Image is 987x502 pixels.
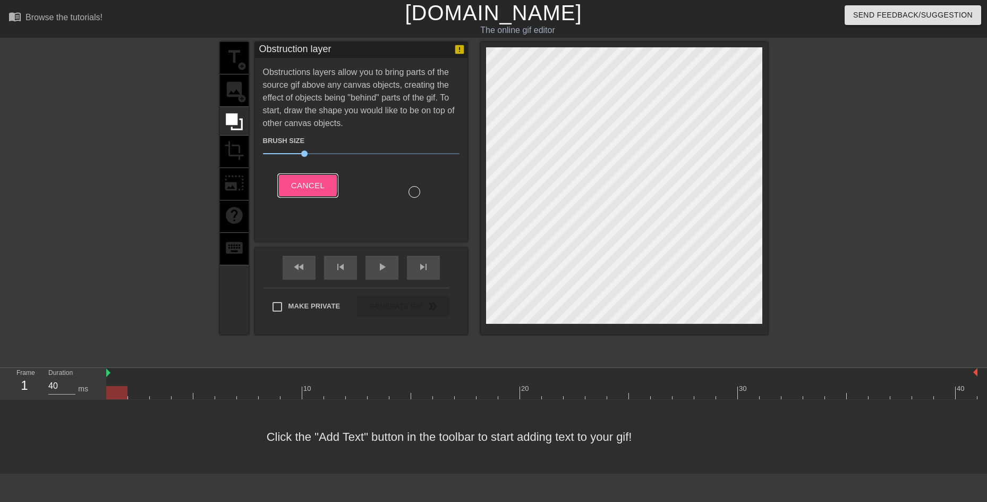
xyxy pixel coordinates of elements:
button: Send Feedback/Suggestion [845,5,981,25]
div: Frame [8,368,40,399]
label: Duration [48,370,73,376]
span: skip_next [417,261,430,273]
div: Obstructions layers allow you to bring parts of the source gif above any canvas objects, creating... [263,66,460,198]
div: ms [78,383,88,395]
div: 30 [739,383,748,394]
span: Make Private [288,301,341,312]
div: The online gif editor [334,24,701,37]
img: bound-end.png [973,368,977,376]
div: 1 [16,376,32,395]
div: 40 [957,383,966,394]
div: Obstruction layer [259,42,331,58]
div: 10 [303,383,313,394]
label: Brush Size [263,136,305,146]
button: Cancel [278,174,337,197]
a: Browse the tutorials! [8,10,103,27]
span: play_arrow [376,261,388,273]
span: Send Feedback/Suggestion [853,9,973,22]
a: [DOMAIN_NAME] [405,1,582,24]
span: skip_previous [334,261,347,273]
div: 20 [521,383,531,394]
div: Browse the tutorials! [25,13,103,22]
span: fast_rewind [293,261,305,273]
span: menu_book [8,10,21,23]
span: Cancel [291,179,325,193]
